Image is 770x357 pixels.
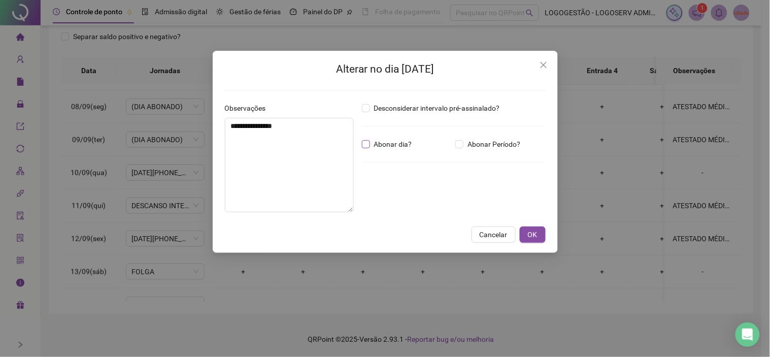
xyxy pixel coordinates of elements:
span: Cancelar [480,229,508,240]
span: Abonar Período? [463,139,524,150]
button: Cancelar [472,226,516,243]
button: Close [535,57,552,73]
button: OK [520,226,546,243]
label: Observações [225,103,273,114]
span: OK [528,229,538,240]
h2: Alterar no dia [DATE] [225,61,546,78]
span: close [540,61,548,69]
span: Desconsiderar intervalo pré-assinalado? [370,103,504,114]
span: Abonar dia? [370,139,416,150]
div: Open Intercom Messenger [735,322,760,347]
